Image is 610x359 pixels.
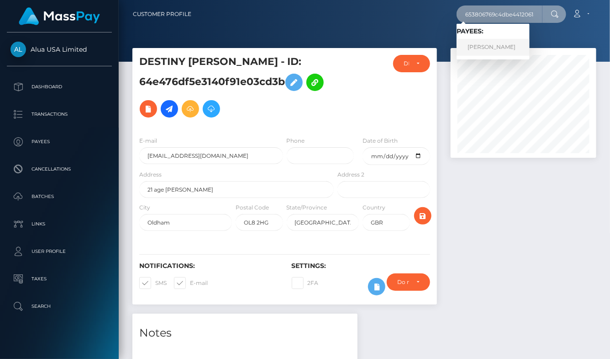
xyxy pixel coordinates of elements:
[11,190,108,204] p: Batches
[139,171,162,179] label: Address
[7,213,112,236] a: Links
[397,279,409,286] div: Do not require
[393,55,430,72] button: DEACTIVE
[11,300,108,313] p: Search
[139,277,167,289] label: SMS
[457,27,530,35] h6: Payees:
[7,185,112,208] a: Batches
[287,137,305,145] label: Phone
[457,5,542,23] input: Search...
[19,7,100,25] img: MassPay Logo
[11,80,108,94] p: Dashboard
[139,262,278,270] h6: Notifications:
[11,162,108,176] p: Cancellations
[457,39,530,56] a: [PERSON_NAME]
[7,295,112,318] a: Search
[7,158,112,181] a: Cancellations
[11,107,108,121] p: Transactions
[161,100,178,118] a: Initiate Payout
[139,55,329,122] h5: DESTINY [PERSON_NAME] - ID: 64e476df5e3140f91e03cd3b
[236,204,269,212] label: Postal Code
[7,103,112,126] a: Transactions
[7,45,112,54] span: Alua USA Limited
[363,137,398,145] label: Date of Birth
[139,325,351,341] h4: Notes
[7,130,112,153] a: Payees
[387,273,430,291] button: Do not require
[139,137,157,145] label: E-mail
[11,135,108,149] p: Payees
[11,245,108,258] p: User Profile
[7,75,112,98] a: Dashboard
[337,171,364,179] label: Address 2
[11,272,108,286] p: Taxes
[11,42,26,57] img: Alua USA Limited
[287,204,327,212] label: State/Province
[174,277,208,289] label: E-mail
[11,217,108,231] p: Links
[292,277,319,289] label: 2FA
[363,204,385,212] label: Country
[139,204,150,212] label: City
[7,240,112,263] a: User Profile
[133,5,191,24] a: Customer Profile
[404,60,409,67] div: DEACTIVE
[292,262,431,270] h6: Settings:
[7,268,112,290] a: Taxes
